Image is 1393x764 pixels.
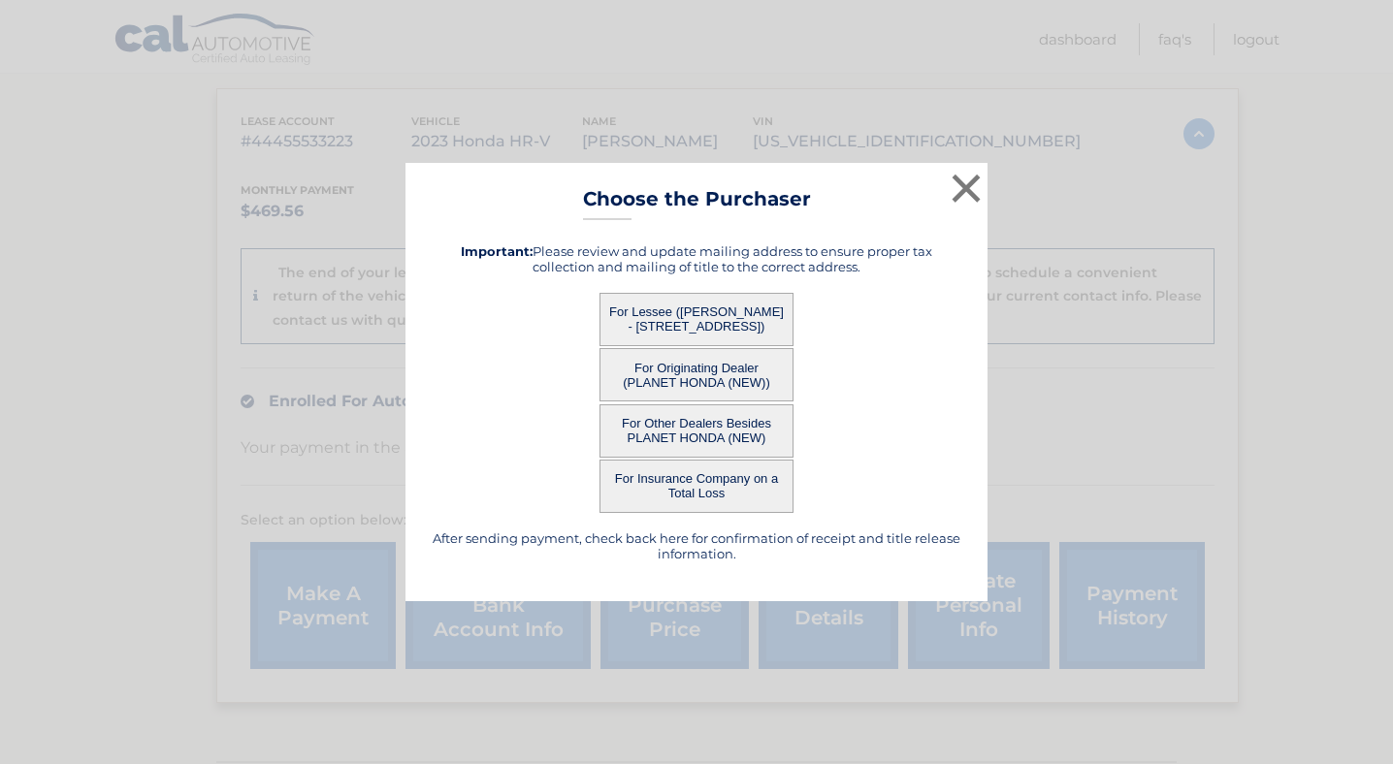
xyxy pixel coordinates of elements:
[430,243,963,274] h5: Please review and update mailing address to ensure proper tax collection and mailing of title to ...
[461,243,533,259] strong: Important:
[599,404,794,458] button: For Other Dealers Besides PLANET HONDA (NEW)
[599,460,794,513] button: For Insurance Company on a Total Loss
[583,187,811,221] h3: Choose the Purchaser
[599,293,794,346] button: For Lessee ([PERSON_NAME] - [STREET_ADDRESS])
[430,530,963,561] h5: After sending payment, check back here for confirmation of receipt and title release information.
[599,348,794,401] button: For Originating Dealer (PLANET HONDA (NEW))
[947,169,986,207] button: ×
